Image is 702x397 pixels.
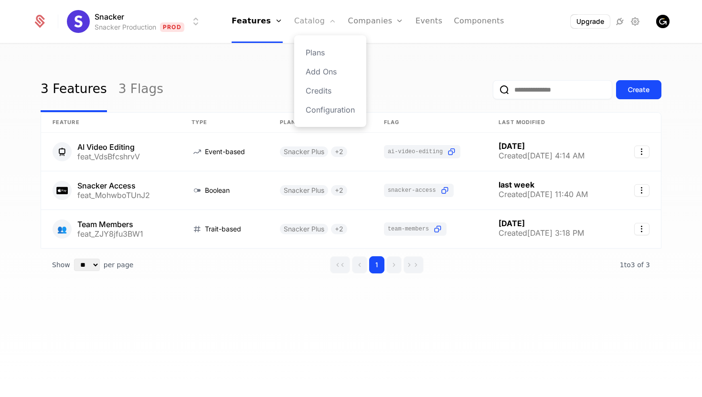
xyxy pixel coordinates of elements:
div: Table pagination [41,249,661,281]
a: Integrations [614,16,626,27]
button: Go to first page [330,256,350,273]
button: Go to page 1 [369,256,384,273]
button: Create [616,80,661,99]
span: Prod [160,22,184,32]
span: Snacker [95,11,124,22]
th: Plans [268,113,372,133]
a: Configuration [306,104,355,115]
span: per page [104,260,134,270]
span: Show [52,260,70,270]
a: Settings [629,16,641,27]
a: 3 Flags [118,67,163,112]
select: Select page size [74,259,100,271]
span: 3 [620,261,650,269]
button: Select action [634,184,649,197]
a: 3 Features [41,67,107,112]
button: Go to last page [404,256,424,273]
th: Type [180,113,268,133]
span: 1 to 3 of [620,261,646,269]
button: Upgrade [571,15,610,28]
button: Select action [634,223,649,235]
div: Page navigation [330,256,424,273]
div: Snacker Production [95,22,156,32]
th: Last Modified [487,113,617,133]
a: Credits [306,85,355,96]
div: Create [628,85,649,94]
button: Open user button [656,15,670,28]
th: Flag [372,113,487,133]
th: Feature [41,113,180,133]
a: Plans [306,47,355,58]
button: Go to next page [386,256,402,273]
img: Snacker [67,10,90,33]
img: Shelby Stephens [656,15,670,28]
a: Add Ons [306,66,355,77]
button: Select environment [70,11,202,32]
button: Select action [634,146,649,158]
button: Go to previous page [352,256,367,273]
